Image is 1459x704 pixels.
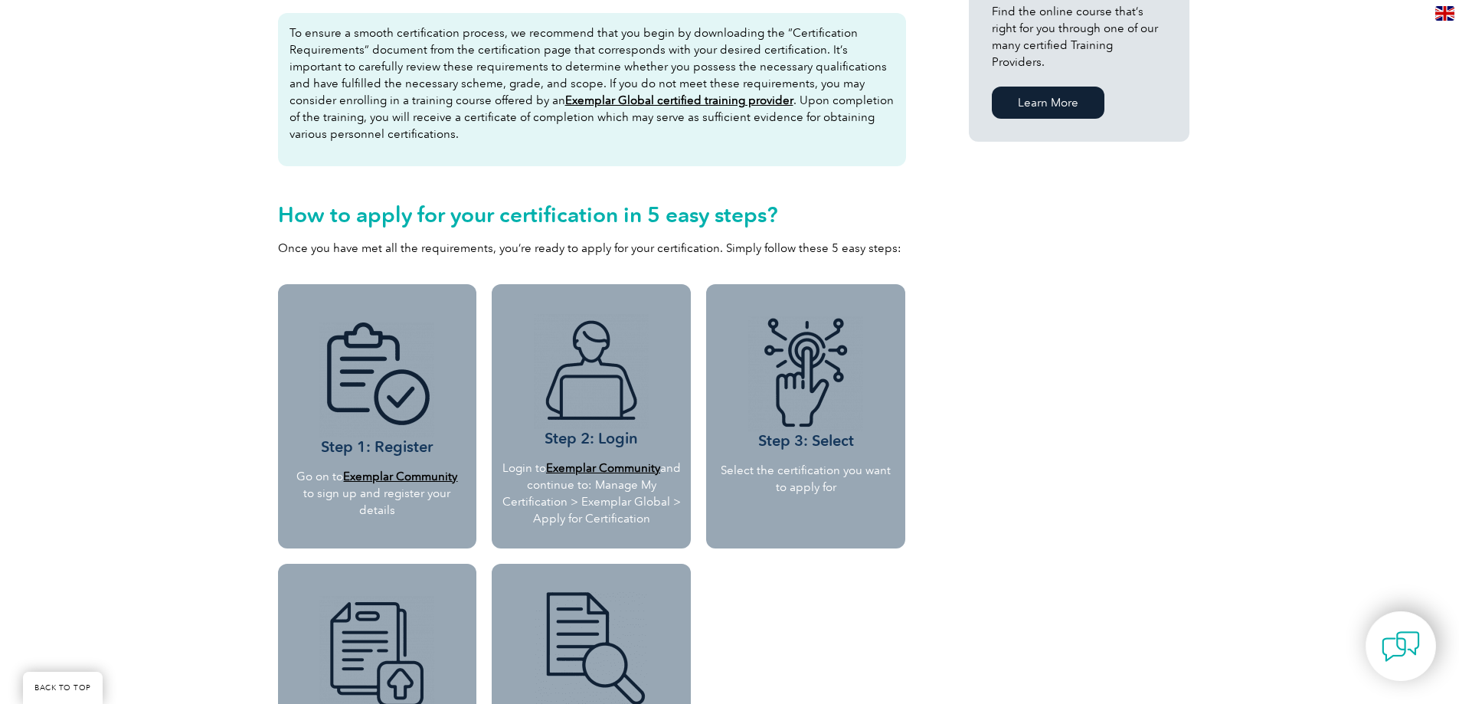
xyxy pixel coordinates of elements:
img: contact-chat.png [1382,627,1420,666]
a: Exemplar Community [343,470,457,483]
p: Once you have met all the requirements, you’re ready to apply for your certification. Simply foll... [278,240,906,257]
p: Go on to to sign up and register your details [296,468,460,519]
a: Exemplar Global certified training provider [565,93,793,107]
p: Find the online course that’s right for you through one of our many certified Training Providers. [992,3,1166,70]
a: Learn More [992,87,1104,119]
a: Exemplar Community [546,461,660,475]
h3: Step 1: Register [296,323,460,457]
h3: Step 3: Select [718,316,894,450]
h3: Step 2: Login [501,314,682,448]
img: en [1435,6,1454,21]
p: To ensure a smooth certification process, we recommend that you begin by downloading the “Certifi... [290,25,895,142]
p: Select the certification you want to apply for [718,462,894,496]
h2: How to apply for your certification in 5 easy steps? [278,202,906,227]
p: Login to and continue to: Manage My Certification > Exemplar Global > Apply for Certification [501,460,682,527]
a: BACK TO TOP [23,672,103,704]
